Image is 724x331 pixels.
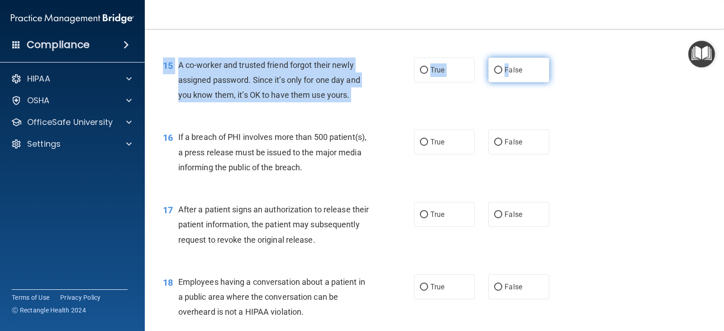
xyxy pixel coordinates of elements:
a: Terms of Use [12,293,49,302]
span: True [430,66,444,74]
p: OfficeSafe University [27,117,113,128]
span: A co-worker and trusted friend forgot their newly assigned password. Since it’s only for one day ... [178,60,360,100]
span: Employees having a conversation about a patient in a public area where the conversation can be ov... [178,277,365,317]
button: Open Resource Center [688,41,715,67]
a: HIPAA [11,73,132,84]
span: 15 [163,60,173,71]
span: After a patient signs an authorization to release their patient information, the patient may subs... [178,205,369,244]
input: False [494,67,502,74]
span: If a breach of PHI involves more than 500 patient(s), a press release must be issued to the major... [178,132,367,172]
p: OSHA [27,95,50,106]
a: Privacy Policy [60,293,101,302]
input: False [494,139,502,146]
span: False [505,283,522,291]
input: True [420,211,428,218]
input: True [420,139,428,146]
span: 17 [163,205,173,216]
span: False [505,210,522,219]
span: True [430,210,444,219]
input: False [494,211,502,218]
span: False [505,138,522,146]
a: OSHA [11,95,132,106]
span: Ⓒ Rectangle Health 2024 [12,306,86,315]
p: HIPAA [27,73,50,84]
p: Settings [27,139,61,149]
a: OfficeSafe University [11,117,132,128]
span: True [430,283,444,291]
span: 16 [163,132,173,143]
input: True [420,284,428,291]
img: PMB logo [11,10,134,28]
span: True [430,138,444,146]
span: False [505,66,522,74]
input: False [494,284,502,291]
span: 18 [163,277,173,288]
input: True [420,67,428,74]
a: Settings [11,139,132,149]
h4: Compliance [27,38,90,51]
